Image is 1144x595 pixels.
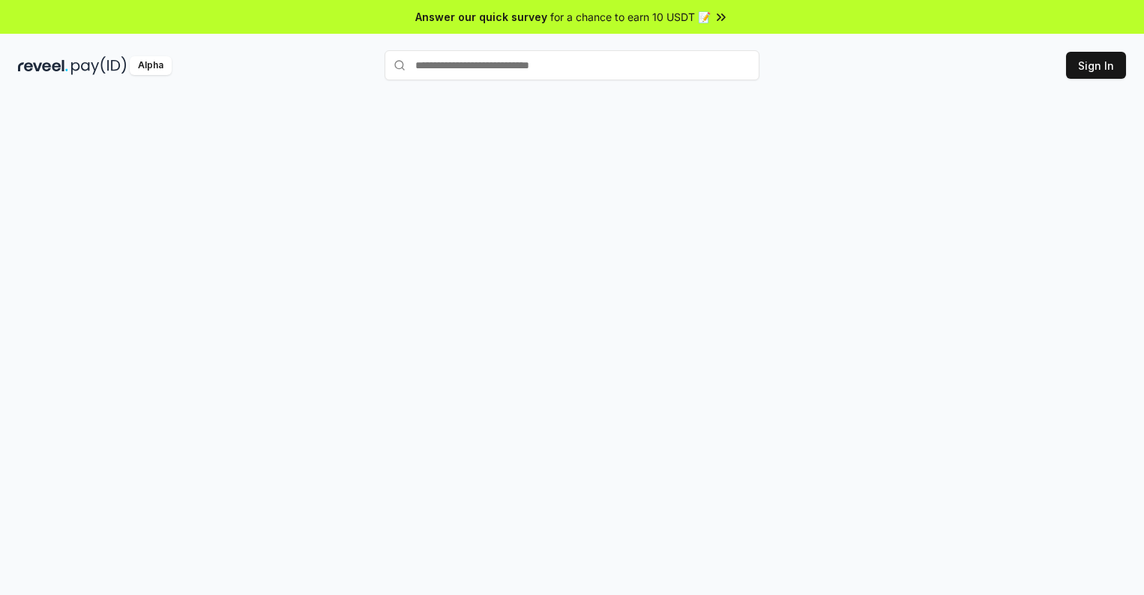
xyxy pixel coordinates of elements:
[415,9,547,25] span: Answer our quick survey
[71,56,127,75] img: pay_id
[130,56,172,75] div: Alpha
[18,56,68,75] img: reveel_dark
[1066,52,1126,79] button: Sign In
[550,9,711,25] span: for a chance to earn 10 USDT 📝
